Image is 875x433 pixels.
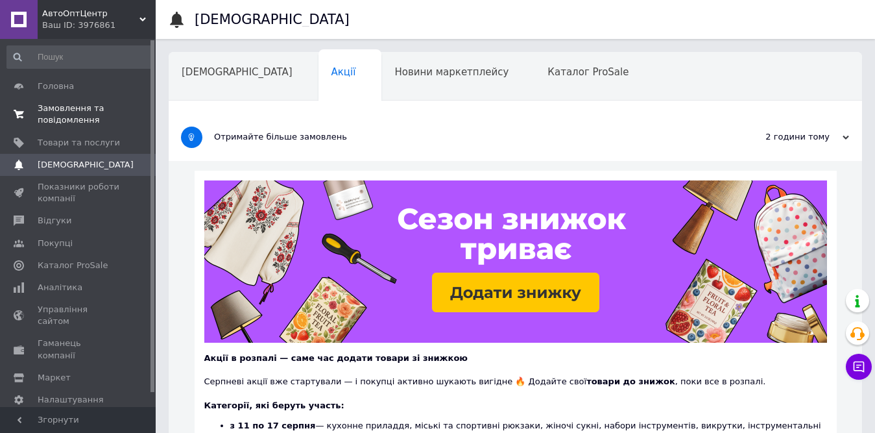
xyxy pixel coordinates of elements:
[38,103,120,126] span: Замовлення та повідомлення
[230,421,316,430] b: з 11 по 17 серпня
[214,131,719,143] div: Отримайте більше замовлень
[195,12,350,27] h1: [DEMOGRAPHIC_DATA]
[38,215,71,227] span: Відгуки
[6,45,153,69] input: Пошук
[42,8,139,19] span: АвтоОптЦентр
[719,131,849,143] div: 2 години тому
[38,159,134,171] span: [DEMOGRAPHIC_DATA]
[204,364,827,388] div: Серпневі акції вже стартували — і покупці активно шукають вигідне 🔥 Додайте свої , поки все в роз...
[38,372,71,384] span: Маркет
[204,353,468,363] b: Акції в розпалі — саме час додати товари зі знижкою
[38,304,120,327] span: Управління сайтом
[394,66,509,78] span: Новини маркетплейсу
[42,19,156,31] div: Ваш ID: 3976861
[38,181,120,204] span: Показники роботи компанії
[586,377,675,386] b: товари до знижок
[38,282,82,293] span: Аналітика
[38,394,104,406] span: Налаштування
[38,80,74,92] span: Головна
[846,354,872,380] button: Чат з покупцем
[204,401,344,410] b: Категорії, які беруть участь:
[38,137,120,149] span: Товари та послуги
[38,238,73,249] span: Покупці
[38,338,120,361] span: Гаманець компанії
[547,66,629,78] span: Каталог ProSale
[182,66,293,78] span: [DEMOGRAPHIC_DATA]
[331,66,356,78] span: Акції
[38,260,108,271] span: Каталог ProSale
